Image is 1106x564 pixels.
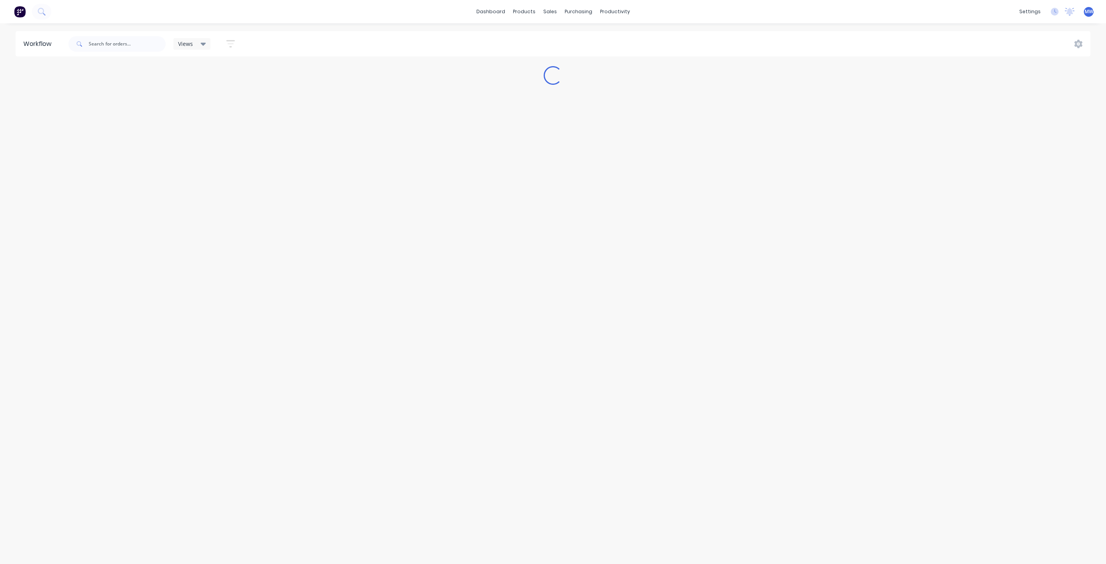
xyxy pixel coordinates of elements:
a: dashboard [472,6,509,18]
div: products [509,6,539,18]
input: Search for orders... [89,36,166,52]
span: Views [178,40,193,48]
div: settings [1015,6,1045,18]
div: sales [539,6,561,18]
div: productivity [596,6,634,18]
div: purchasing [561,6,596,18]
span: MW [1085,8,1093,15]
img: Factory [14,6,26,18]
div: Workflow [23,39,55,49]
